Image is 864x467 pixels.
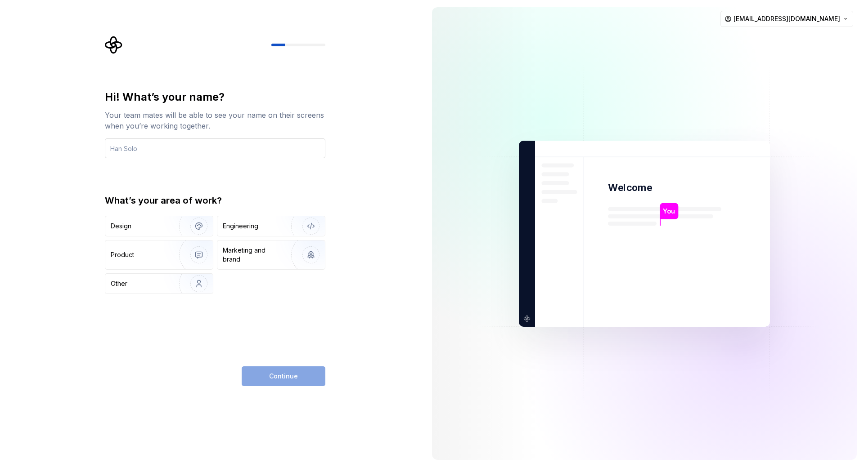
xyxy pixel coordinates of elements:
div: Your team mates will be able to see your name on their screens when you’re working together. [105,110,325,131]
div: Engineering [223,222,258,231]
p: Welcome [608,181,652,194]
span: [EMAIL_ADDRESS][DOMAIN_NAME] [733,14,840,23]
p: You [663,206,675,216]
div: Marketing and brand [223,246,283,264]
div: Product [111,250,134,259]
div: Hi! What’s your name? [105,90,325,104]
div: What’s your area of work? [105,194,325,207]
div: Other [111,279,127,288]
div: Design [111,222,131,231]
input: Han Solo [105,138,325,158]
svg: Supernova Logo [105,36,123,54]
button: [EMAIL_ADDRESS][DOMAIN_NAME] [720,11,853,27]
